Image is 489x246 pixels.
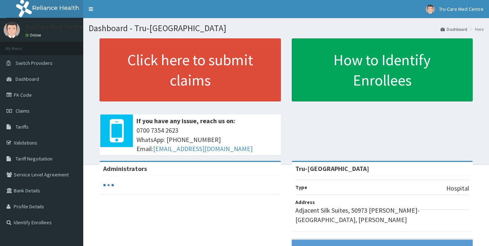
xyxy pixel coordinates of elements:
span: 0700 7354 2623 WhatsApp: [PHONE_NUMBER] Email: [136,126,277,154]
a: [EMAIL_ADDRESS][DOMAIN_NAME] [153,145,253,153]
span: Tariffs [16,124,29,130]
span: Claims [16,108,30,114]
p: Tru-Care Med Centre [25,24,83,30]
img: User Image [4,22,20,38]
b: If you have any issue, reach us on: [136,117,235,125]
span: Switch Providers [16,60,52,66]
p: Hospital [446,184,469,193]
a: Online [25,33,43,38]
span: Tru-Care Med Centre [439,6,484,12]
b: Address [295,199,315,205]
a: Dashboard [440,26,467,32]
b: Type [295,184,307,191]
h1: Dashboard - Tru-[GEOGRAPHIC_DATA] [89,24,484,33]
span: Tariff Negotiation [16,155,52,162]
p: Adjacent Silk Suites, 50973 [PERSON_NAME]-[GEOGRAPHIC_DATA], [PERSON_NAME] [295,206,469,224]
a: Click here to submit claims [100,38,281,101]
li: Here [468,26,484,32]
strong: Tru-[GEOGRAPHIC_DATA] [295,164,369,173]
img: User Image [426,5,435,14]
a: How to Identify Enrollees [292,38,473,101]
svg: audio-loading [103,180,114,191]
span: Dashboard [16,76,39,82]
b: Administrators [103,164,147,173]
